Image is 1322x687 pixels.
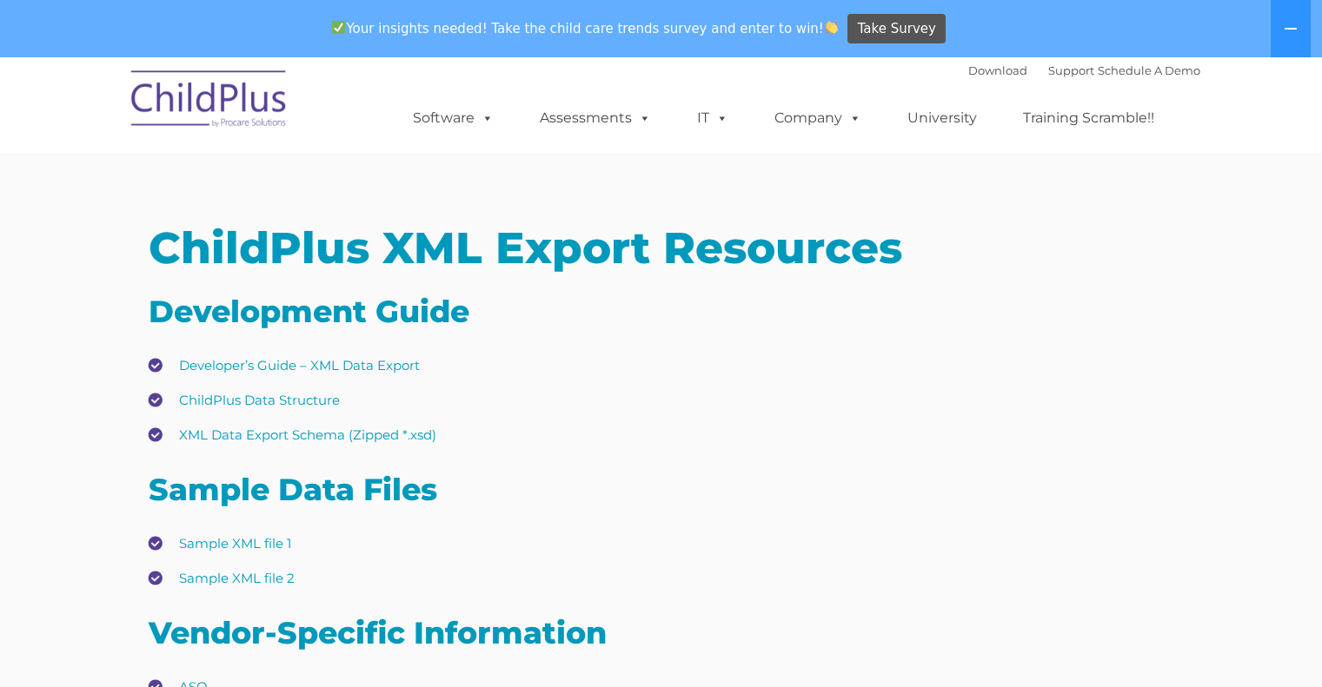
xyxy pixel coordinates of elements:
span: Take Survey [858,14,936,44]
img: 👏 [825,21,838,34]
a: IT [680,101,746,135]
font: | [968,63,1200,77]
a: Sample XML file 1 [179,535,291,552]
a: Software [395,101,511,135]
a: Training Scramble!! [1006,101,1172,135]
a: Take Survey [847,14,946,44]
img: ✅ [332,21,345,34]
h2: Sample Data Files [149,470,1174,509]
a: Download [968,63,1027,77]
img: ChildPlus by Procare Solutions [123,58,296,145]
a: University [890,101,994,135]
h1: ChildPlus XML Export Resources [149,227,1174,270]
a: Support [1048,63,1094,77]
a: ChildPlus Data Structure [179,392,340,408]
h2: Development Guide [149,292,1174,331]
a: Developer’s Guide – XML Data Export [179,357,420,373]
h2: Vendor-Specific Information [149,613,1174,652]
a: XML Data Export Schema (Zipped *.xsd) [179,426,436,443]
a: Company [757,101,879,135]
span: Your insights needed! Take the child care trends survey and enter to win! [325,11,846,45]
a: Sample XML file 2 [179,570,295,586]
a: Assessments [522,101,668,135]
a: Schedule A Demo [1098,63,1200,77]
